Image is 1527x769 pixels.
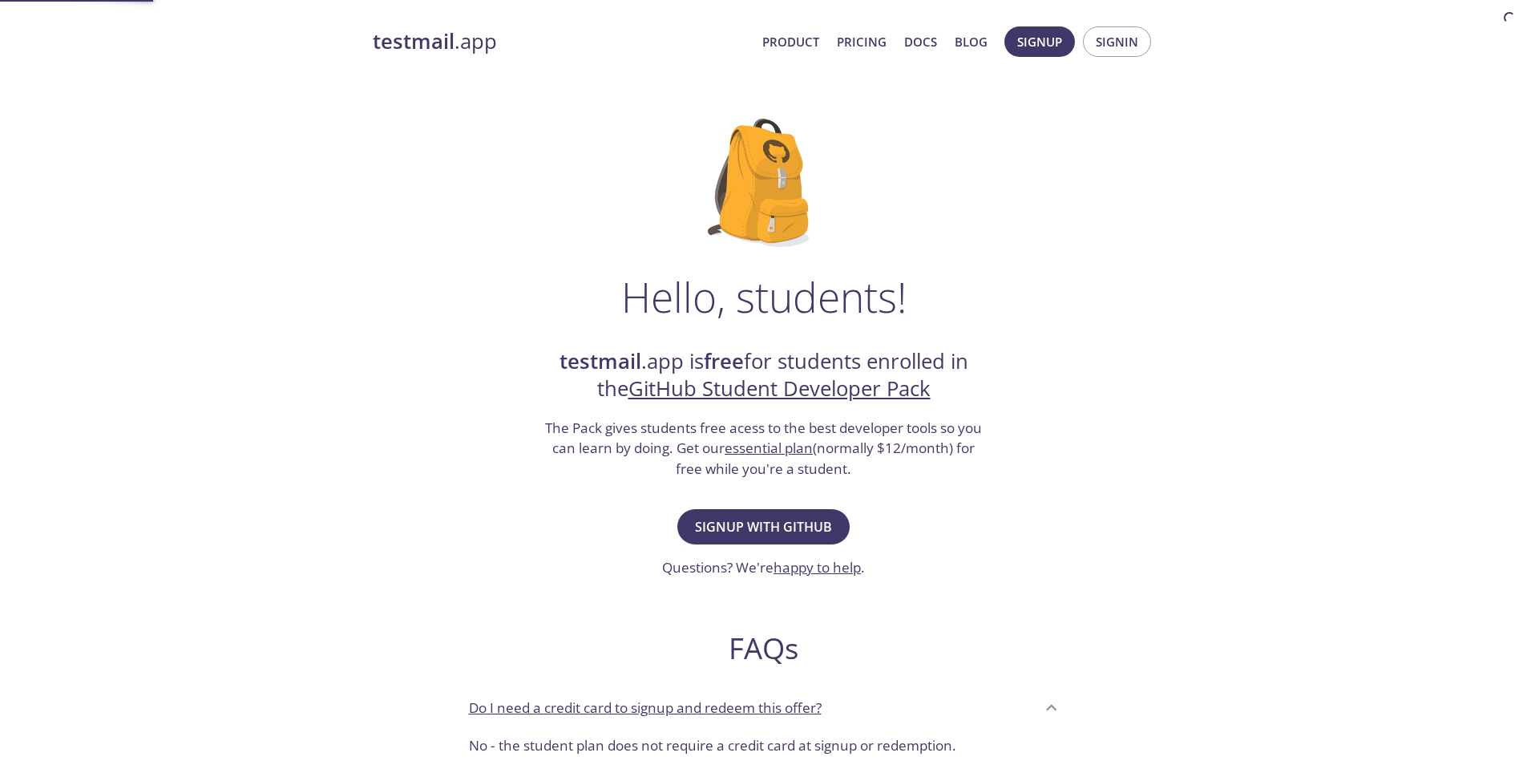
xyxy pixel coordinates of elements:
a: happy to help [774,558,861,577]
p: Do I need a credit card to signup and redeem this offer? [469,698,822,718]
img: github-student-backpack.png [708,119,819,247]
span: Signup with GitHub [695,516,832,538]
a: Blog [955,31,988,52]
button: Signup with GitHub [677,509,850,544]
h1: Hello, students! [621,273,907,321]
div: Do I need a credit card to signup and redeem this offer? [456,729,1072,769]
a: testmail.app [373,28,749,55]
h3: The Pack gives students free acess to the best developer tools so you can learn by doing. Get our... [543,418,984,480]
strong: testmail [559,347,641,375]
a: Docs [904,31,937,52]
h3: Questions? We're . [662,557,865,578]
a: Product [762,31,819,52]
button: Signin [1083,26,1151,57]
a: Pricing [837,31,887,52]
a: GitHub Student Developer Pack [628,374,931,403]
h2: FAQs [456,630,1072,666]
a: essential plan [725,439,813,457]
span: Signup [1017,31,1062,52]
h2: .app is for students enrolled in the [543,348,984,403]
span: Signin [1096,31,1138,52]
button: Signup [1004,26,1075,57]
strong: free [704,347,744,375]
p: No - the student plan does not require a credit card at signup or redemption. [469,735,1059,756]
div: Do I need a credit card to signup and redeem this offer? [456,686,1072,729]
strong: testmail [373,27,454,55]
